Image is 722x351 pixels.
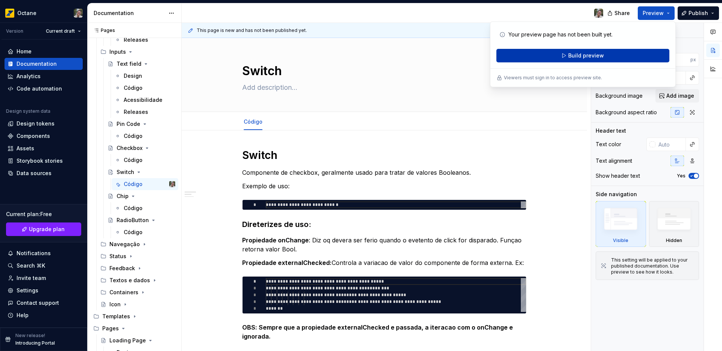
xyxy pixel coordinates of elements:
[97,334,178,346] a: Loading Page
[6,108,50,114] div: Design system data
[508,31,613,38] p: Your preview page has not been built yet.
[117,144,143,152] div: Checkbox
[661,53,690,67] input: Auto
[504,75,602,81] p: Viewers must sign in to access preview site.
[666,238,682,244] div: Hidden
[169,181,175,187] img: Tiago
[649,201,699,247] div: Hidden
[105,142,178,154] a: Checkbox
[17,299,59,307] div: Contact support
[112,70,178,82] a: Design
[655,89,699,103] button: Add image
[242,148,526,162] h1: Switch
[5,297,83,309] button: Contact support
[244,118,262,125] a: Código
[643,9,664,17] span: Preview
[117,168,134,176] div: Switch
[109,48,126,56] div: Inputs
[102,313,130,320] div: Templates
[596,201,646,247] div: Visible
[241,113,265,129] div: Código
[109,277,150,284] div: Textos e dados
[124,72,142,80] div: Design
[242,168,526,177] p: Componente de checkbox, geralmente usado para tratar de valores Booleanos.
[124,204,143,212] div: Código
[568,52,604,59] span: Build preview
[17,9,36,17] div: Octane
[596,141,621,148] div: Text color
[242,259,332,266] strong: Propiedade externalChecked:
[105,58,178,70] a: Text field
[17,262,45,269] div: Search ⌘K
[124,156,143,164] div: Código
[2,5,86,21] button: OctaneTiago
[596,109,657,116] div: Background aspect ratio
[596,191,637,198] div: Side navigation
[109,301,121,308] div: Icon
[5,130,83,142] a: Components
[614,9,630,17] span: Share
[17,287,38,294] div: Settings
[17,60,57,68] div: Documentation
[6,28,23,34] div: Version
[17,85,62,92] div: Code automation
[5,142,83,154] a: Assets
[117,192,129,200] div: Chip
[97,250,178,262] div: Status
[90,322,178,334] div: Pages
[112,94,178,106] a: Acessibilidade
[112,202,178,214] a: Código
[17,274,46,282] div: Invite team
[94,9,165,17] div: Documentation
[5,272,83,284] a: Invite team
[105,166,178,178] a: Switch
[117,120,140,128] div: Pin Code
[109,241,140,248] div: Navegação
[105,214,178,226] a: RadioButton
[5,284,83,297] a: Settings
[197,27,307,33] span: This page is new and has not been published yet.
[5,155,83,167] a: Storybook stories
[496,49,669,62] button: Build preview
[97,298,178,310] a: Icon
[105,118,178,130] a: Pin Code
[17,312,29,319] div: Help
[5,118,83,130] a: Design tokens
[90,310,178,322] div: Templates
[97,286,178,298] div: Containers
[242,258,526,267] p: Controla a variacao de valor do componente de forma externa. Ex:
[112,34,178,46] a: Releases
[596,157,632,165] div: Text alignment
[5,70,83,82] a: Analytics
[638,6,675,20] button: Preview
[124,96,162,104] div: Acessibilidade
[42,26,84,36] button: Current draft
[5,9,14,18] img: e8093afa-4b23-4413-bf51-00cde92dbd3f.png
[112,154,178,166] a: Código
[5,247,83,259] button: Notifications
[17,157,63,165] div: Storybook stories
[15,333,45,339] p: New release!
[117,216,149,224] div: RadioButton
[74,9,83,18] img: Tiago
[124,108,148,116] div: Releases
[6,222,81,236] a: Upgrade plan
[594,9,603,18] img: Tiago
[124,36,148,44] div: Releases
[17,73,41,80] div: Analytics
[15,340,55,346] p: Introducing Portal
[677,173,686,179] label: Yes
[242,236,309,244] strong: Propiedade onChange
[596,92,643,100] div: Background image
[5,83,83,95] a: Code automation
[604,6,635,20] button: Share
[690,57,696,63] p: px
[17,250,51,257] div: Notifications
[242,219,526,230] h3: Direterizes de uso:
[596,172,640,180] div: Show header text
[112,106,178,118] a: Releases
[46,28,75,34] span: Current draft
[97,262,178,274] div: Feedback
[596,127,626,135] div: Header text
[109,253,126,260] div: Status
